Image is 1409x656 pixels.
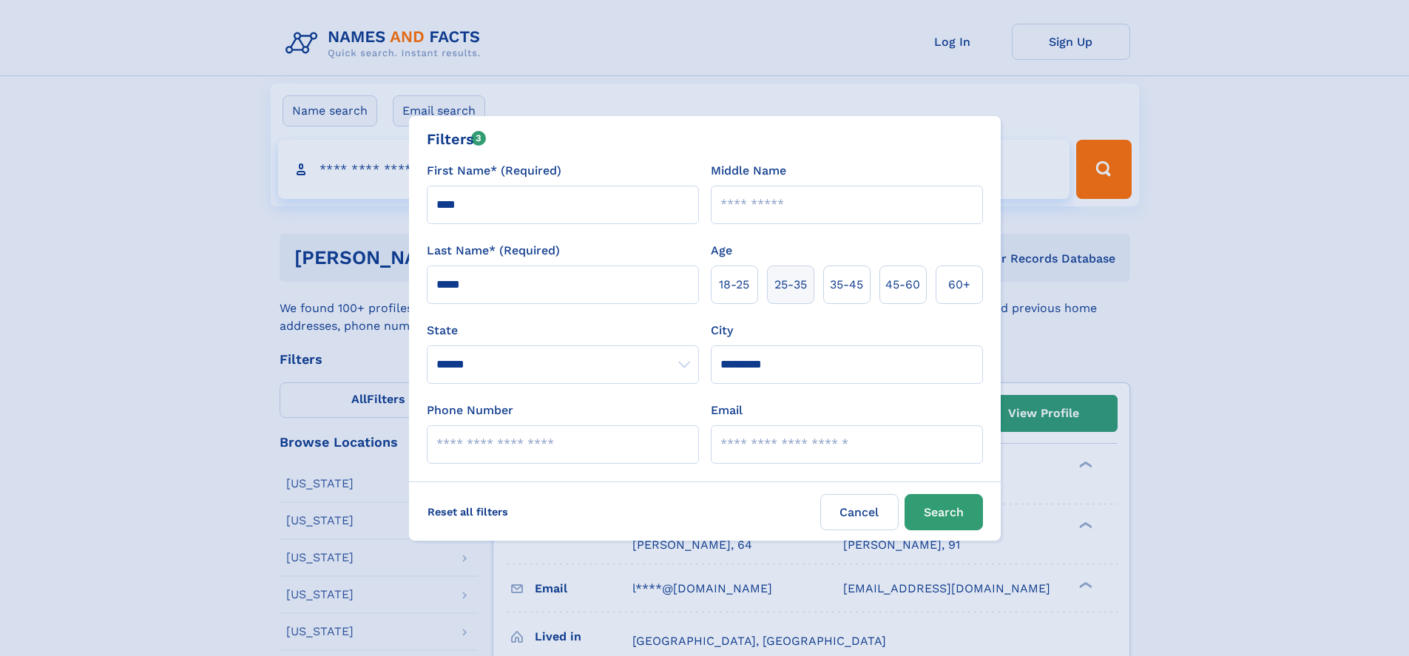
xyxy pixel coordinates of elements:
span: 25‑35 [774,276,807,294]
label: Middle Name [711,162,786,180]
label: Cancel [820,494,899,530]
label: Last Name* (Required) [427,242,560,260]
label: City [711,322,733,339]
label: Age [711,242,732,260]
label: Reset all filters [418,494,518,530]
label: Email [711,402,743,419]
label: First Name* (Required) [427,162,561,180]
button: Search [905,494,983,530]
span: 60+ [948,276,970,294]
label: Phone Number [427,402,513,419]
span: 45‑60 [885,276,920,294]
div: Filters [427,128,487,150]
label: State [427,322,699,339]
span: 35‑45 [830,276,863,294]
span: 18‑25 [719,276,749,294]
